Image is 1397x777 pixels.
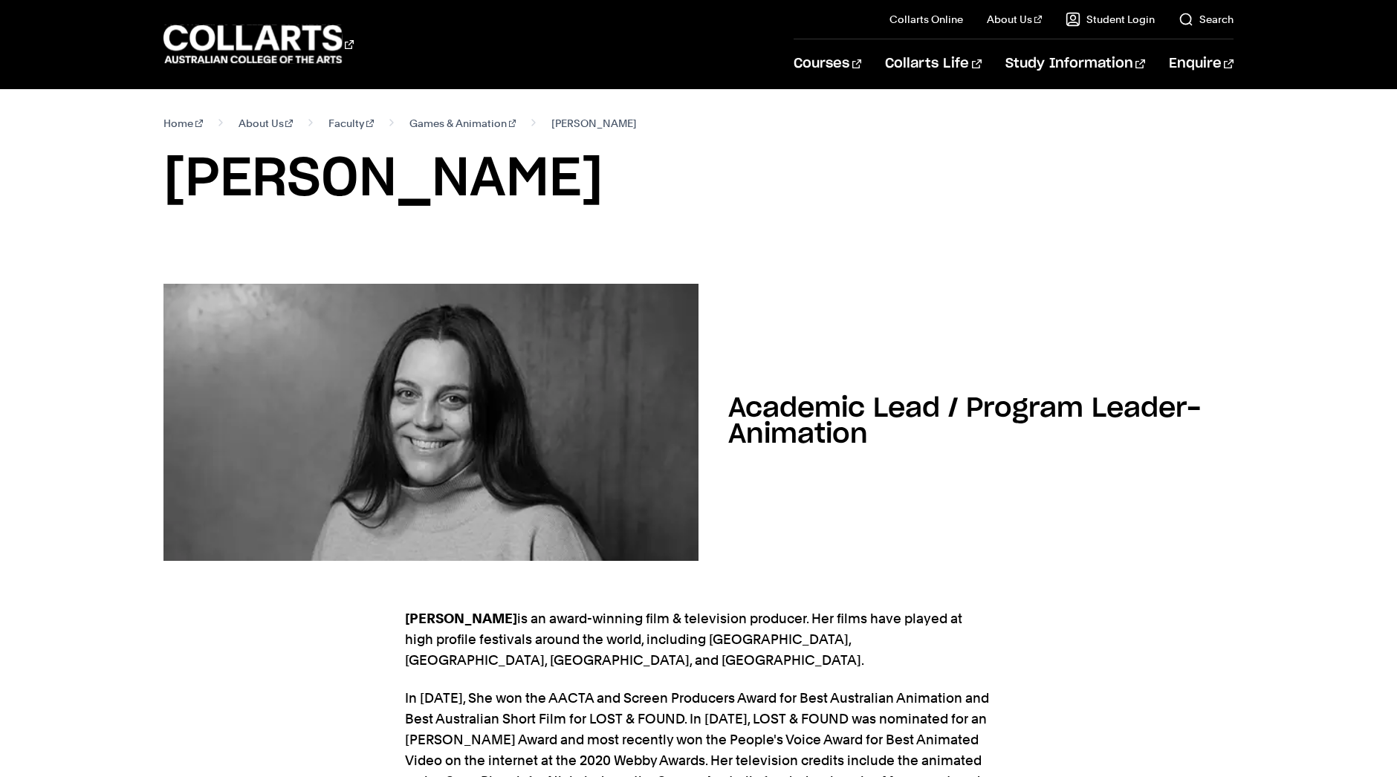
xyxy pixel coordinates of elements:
[889,12,963,27] a: Collarts Online
[163,23,354,65] div: Go to homepage
[987,12,1042,27] a: About Us
[405,608,992,671] p: is an award-winning film & television producer. Her films have played at high profile festivals a...
[405,611,517,626] strong: [PERSON_NAME]
[794,39,861,88] a: Courses
[239,113,294,134] a: About Us
[551,113,637,134] span: [PERSON_NAME]
[163,113,203,134] a: Home
[328,113,374,134] a: Faculty
[1169,39,1234,88] a: Enquire
[728,395,1201,448] h2: Academic Lead / Program Leader- Animation
[1066,12,1155,27] a: Student Login
[1005,39,1145,88] a: Study Information
[163,146,1234,212] h1: [PERSON_NAME]
[885,39,981,88] a: Collarts Life
[1179,12,1234,27] a: Search
[409,113,516,134] a: Games & Animation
